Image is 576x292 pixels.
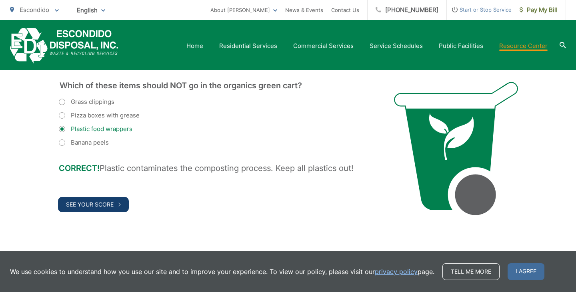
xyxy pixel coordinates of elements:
[442,263,500,280] a: Tell me more
[10,267,434,276] p: We use cookies to understand how you use our site and to improve your experience. To view our pol...
[10,28,118,64] a: EDCD logo. Return to the homepage.
[59,82,303,89] legend: Which of these items should NOT go in the organics green cart?
[186,41,203,51] a: Home
[331,5,359,15] a: Contact Us
[210,5,277,15] a: About [PERSON_NAME]
[520,5,558,15] span: Pay My Bill
[439,41,483,51] a: Public Facilities
[293,41,354,51] a: Commercial Services
[58,197,129,212] button: See Your Score
[59,163,100,173] strong: CORRECT!
[59,163,373,173] p: Plastic contaminates the composting process. Keep all plastics out!
[219,41,277,51] a: Residential Services
[66,201,114,208] span: See Your Score
[370,41,423,51] a: Service Schedules
[71,3,111,17] span: English
[375,267,418,276] a: privacy policy
[508,263,544,280] span: I agree
[499,41,548,51] a: Resource Center
[20,6,49,14] span: Escondido
[285,5,323,15] a: News & Events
